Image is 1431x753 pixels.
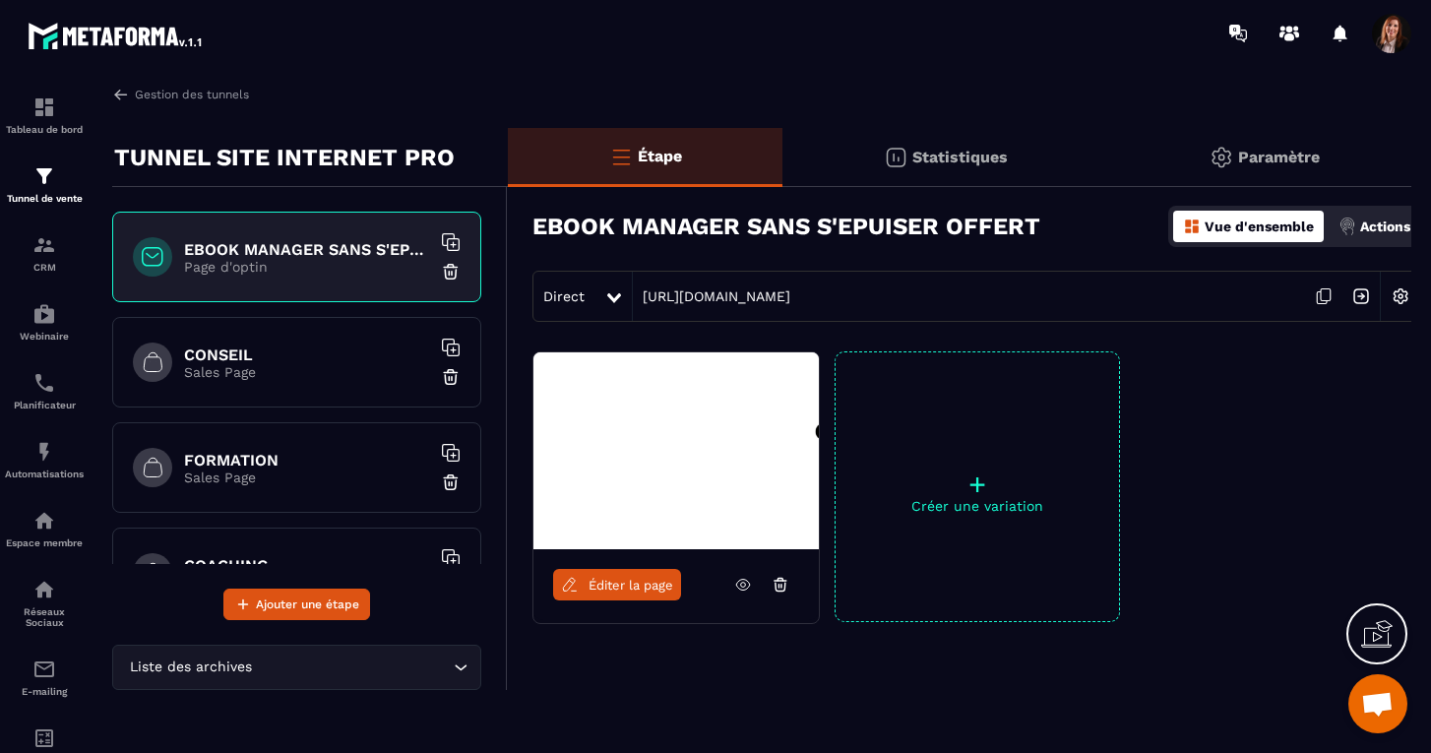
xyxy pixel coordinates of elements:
a: social-networksocial-networkRéseaux Sociaux [5,563,84,643]
img: email [32,658,56,681]
img: bars-o.4a397970.svg [609,145,633,168]
img: formation [32,164,56,188]
p: Étape [638,147,682,165]
p: Paramètre [1238,148,1320,166]
button: Ajouter une étape [223,589,370,620]
img: arrow-next.bcc2205e.svg [1342,278,1380,315]
p: Vue d'ensemble [1205,219,1314,234]
img: setting-w.858f3a88.svg [1382,278,1419,315]
span: Direct [543,288,585,304]
h6: CONSEIL [184,345,430,364]
p: + [836,471,1119,498]
img: automations [32,302,56,326]
img: accountant [32,726,56,750]
p: Page d'optin [184,259,430,275]
img: automations [32,509,56,533]
a: Éditer la page [553,569,681,600]
a: [URL][DOMAIN_NAME] [633,288,790,304]
p: E-mailing [5,686,84,697]
img: trash [441,472,461,492]
img: trash [441,367,461,387]
p: Automatisations [5,469,84,479]
img: trash [441,262,461,282]
img: social-network [32,578,56,601]
p: TUNNEL SITE INTERNET PRO [114,138,455,177]
a: automationsautomationsWebinaire [5,287,84,356]
a: formationformationCRM [5,219,84,287]
div: Search for option [112,645,481,690]
a: automationsautomationsAutomatisations [5,425,84,494]
span: Ajouter une étape [256,595,359,614]
p: CRM [5,262,84,273]
h6: EBOOK MANAGER SANS S'EPUISER OFFERT [184,240,430,259]
img: automations [32,440,56,464]
h6: FORMATION [184,451,430,470]
p: Sales Page [184,470,430,485]
span: Liste des archives [125,657,256,678]
a: emailemailE-mailing [5,643,84,712]
img: dashboard-orange.40269519.svg [1183,218,1201,235]
p: Réseaux Sociaux [5,606,84,628]
a: Gestion des tunnels [112,86,249,103]
img: formation [32,95,56,119]
a: formationformationTunnel de vente [5,150,84,219]
h3: EBOOK MANAGER SANS S'EPUISER OFFERT [532,213,1040,240]
p: Planificateur [5,400,84,410]
img: setting-gr.5f69749f.svg [1210,146,1233,169]
p: Sales Page [184,364,430,380]
img: arrow [112,86,130,103]
h6: COACHING [184,556,430,575]
p: Espace membre [5,537,84,548]
p: Actions [1360,219,1410,234]
p: Webinaire [5,331,84,342]
img: image [533,352,819,549]
a: automationsautomationsEspace membre [5,494,84,563]
p: Tableau de bord [5,124,84,135]
input: Search for option [256,657,449,678]
img: actions.d6e523a2.png [1338,218,1356,235]
img: stats.20deebd0.svg [884,146,907,169]
span: Éditer la page [589,578,673,593]
p: Créer une variation [836,498,1119,514]
p: Tunnel de vente [5,193,84,204]
img: formation [32,233,56,257]
a: formationformationTableau de bord [5,81,84,150]
a: Ouvrir le chat [1348,674,1407,733]
img: logo [28,18,205,53]
a: schedulerschedulerPlanificateur [5,356,84,425]
img: scheduler [32,371,56,395]
p: Statistiques [912,148,1008,166]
